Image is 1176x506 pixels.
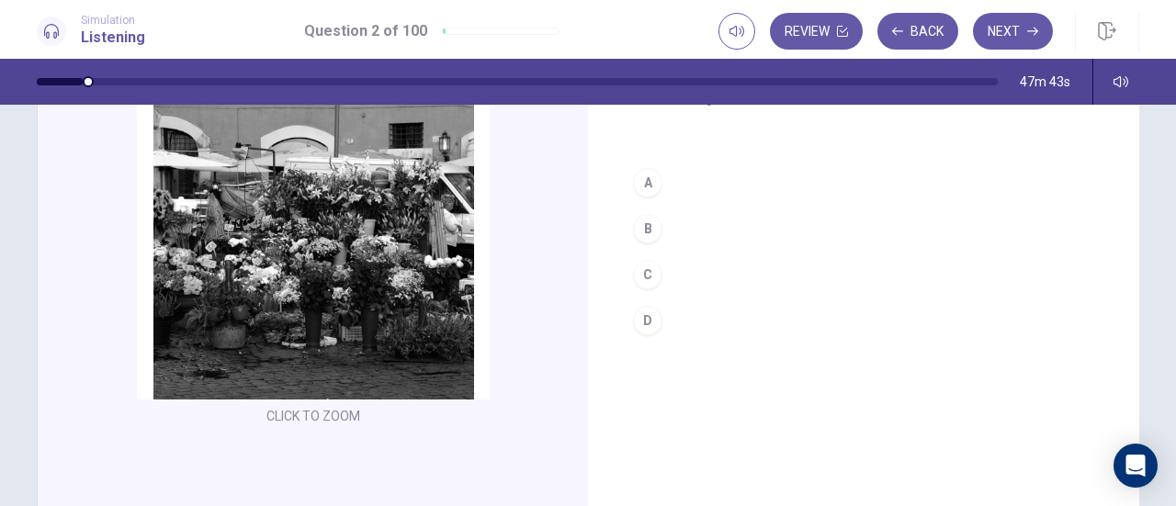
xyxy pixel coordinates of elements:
[625,252,1102,298] button: C
[633,306,662,335] div: D
[633,168,662,197] div: A
[770,13,863,50] button: Review
[625,298,1102,343] button: D
[633,214,662,243] div: B
[81,27,145,49] h1: Listening
[304,20,427,42] h1: Question 2 of 100
[633,260,662,289] div: C
[1114,444,1158,488] div: Open Intercom Messenger
[625,206,1102,252] button: B
[625,160,1102,206] button: A
[877,13,958,50] button: Back
[1020,74,1070,89] span: 47m 43s
[81,14,145,27] span: Simulation
[973,13,1053,50] button: Next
